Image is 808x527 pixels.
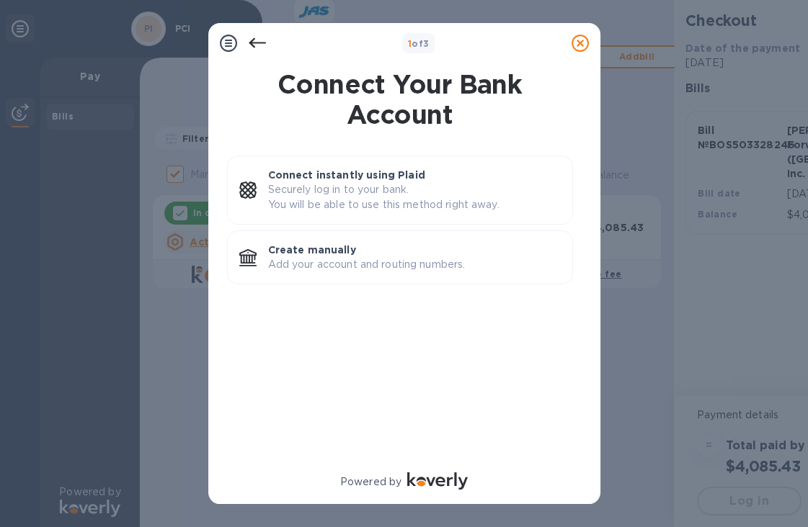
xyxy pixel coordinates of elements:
[268,182,561,212] p: Securely log in to your bank. You will be able to use this method right away.
[340,474,401,490] p: Powered by
[268,243,561,257] p: Create manually
[268,168,561,182] p: Connect instantly using Plaid
[268,257,561,272] p: Add your account and routing numbers.
[407,472,468,490] img: Logo
[408,38,412,49] span: 1
[221,69,579,130] h1: Connect Your Bank Account
[408,38,430,49] b: of 3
